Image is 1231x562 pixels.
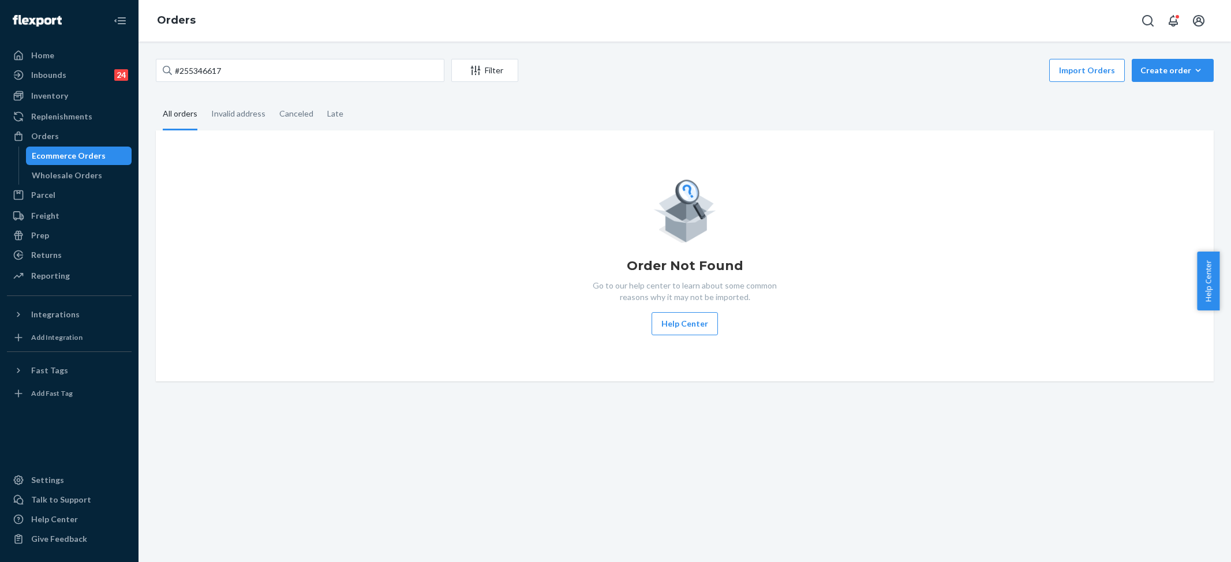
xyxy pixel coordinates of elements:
[31,69,66,81] div: Inbounds
[7,471,132,489] a: Settings
[7,490,132,509] a: Talk to Support
[31,533,87,545] div: Give Feedback
[156,59,444,82] input: Search orders
[451,59,518,82] button: Filter
[1197,252,1219,310] button: Help Center
[7,66,132,84] a: Inbounds24
[31,230,49,241] div: Prep
[7,87,132,105] a: Inventory
[7,226,132,245] a: Prep
[157,14,196,27] a: Orders
[7,267,132,285] a: Reporting
[31,210,59,222] div: Freight
[7,384,132,403] a: Add Fast Tag
[31,332,83,342] div: Add Integration
[31,50,54,61] div: Home
[26,147,132,165] a: Ecommerce Orders
[7,361,132,380] button: Fast Tags
[7,530,132,548] button: Give Feedback
[627,257,743,275] h1: Order Not Found
[653,177,716,243] img: Empty list
[108,9,132,32] button: Close Navigation
[7,127,132,145] a: Orders
[327,99,343,129] div: Late
[31,249,62,261] div: Returns
[31,514,78,525] div: Help Center
[211,99,265,129] div: Invalid address
[31,90,68,102] div: Inventory
[26,166,132,185] a: Wholesale Orders
[7,510,132,529] a: Help Center
[31,388,73,398] div: Add Fast Tag
[31,111,92,122] div: Replenishments
[1136,9,1159,32] button: Open Search Box
[452,65,518,76] div: Filter
[7,186,132,204] a: Parcel
[7,246,132,264] a: Returns
[163,99,197,130] div: All orders
[31,130,59,142] div: Orders
[1049,59,1125,82] button: Import Orders
[31,270,70,282] div: Reporting
[32,150,106,162] div: Ecommerce Orders
[13,15,62,27] img: Flexport logo
[1187,9,1210,32] button: Open account menu
[1162,9,1185,32] button: Open notifications
[7,46,132,65] a: Home
[584,280,786,303] p: Go to our help center to learn about some common reasons why it may not be imported.
[1140,65,1205,76] div: Create order
[7,207,132,225] a: Freight
[652,312,718,335] button: Help Center
[7,328,132,347] a: Add Integration
[7,305,132,324] button: Integrations
[148,4,205,38] ol: breadcrumbs
[114,69,128,81] div: 24
[279,99,313,129] div: Canceled
[31,474,64,486] div: Settings
[31,189,55,201] div: Parcel
[1132,59,1214,82] button: Create order
[7,107,132,126] a: Replenishments
[31,309,80,320] div: Integrations
[31,494,91,505] div: Talk to Support
[32,170,102,181] div: Wholesale Orders
[31,365,68,376] div: Fast Tags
